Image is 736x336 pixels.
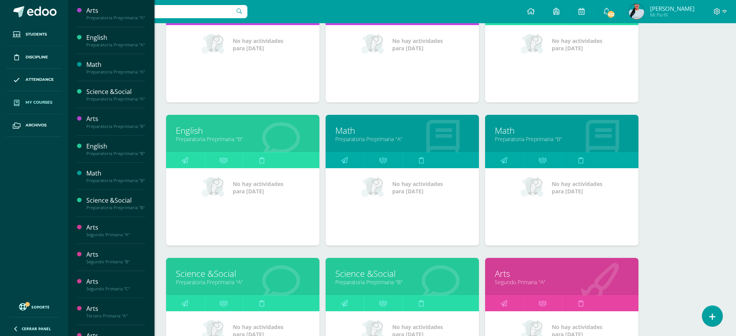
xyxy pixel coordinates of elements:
[86,196,145,205] div: Science &Social
[495,125,629,136] a: Math
[521,176,546,199] img: no_activities_small.png
[6,69,62,92] a: Attendance
[392,180,443,195] span: No hay actividades para [DATE]
[26,54,48,60] span: Discipline
[176,268,310,280] a: Science &Social
[6,91,62,114] a: My courses
[31,304,50,310] span: Soporte
[86,178,145,183] div: Preparatoria Preprimaria "B"
[86,6,145,15] div: Arts
[86,259,145,264] div: Segundo Primaria "B"
[86,96,145,102] div: Preparatoria Preprimaria "A"
[86,205,145,210] div: Preparatoria Preprimaria "B"
[86,60,145,75] a: MathPreparatoria Preprimaria "A"
[335,125,469,136] a: Math
[86,277,145,292] a: ArtsSegundo Primaria "C"
[650,5,695,12] span: [PERSON_NAME]
[176,125,310,136] a: English
[233,37,283,52] span: No hay actividades para [DATE]
[86,286,145,292] div: Segundo Primaria "C"
[26,99,52,106] span: My courses
[26,122,46,128] span: Archivos
[86,313,145,319] div: Tercero Primaria "A"
[202,176,227,199] img: no_activities_small.png
[86,304,145,319] a: ArtsTercero Primaria "A"
[86,142,145,151] div: English
[26,77,54,83] span: Attendance
[361,176,387,199] img: no_activities_small.png
[86,151,145,156] div: Preparatoria Preprimaria "B"
[335,268,469,280] a: Science &Social
[86,60,145,69] div: Math
[86,223,145,237] a: ArtsSegundo Primaria "A"
[86,33,145,48] a: EnglishPreparatoria Preprimaria "A"
[552,37,602,52] span: No hay actividades para [DATE]
[650,12,695,18] span: Mi Perfil
[86,232,145,237] div: Segundo Primaria "A"
[86,114,145,123] div: Arts
[86,304,145,313] div: Arts
[86,69,145,75] div: Preparatoria Preprimaria "A"
[86,250,145,259] div: Arts
[86,6,145,20] a: ArtsPreparatoria Preprimaria "A"
[607,10,615,19] span: 412
[495,278,629,286] a: Segundo Primaria "A"
[335,278,469,286] a: Preparatoria Preprimaria "B"
[495,268,629,280] a: Arts
[86,169,145,183] a: MathPreparatoria Preprimaria "B"
[26,31,47,38] span: Students
[6,23,62,46] a: Students
[86,15,145,20] div: Preparatoria Preprimaria "A"
[86,42,145,48] div: Preparatoria Preprimaria "A"
[86,250,145,264] a: ArtsSegundo Primaria "B"
[22,326,51,331] span: Cerrar panel
[335,135,469,143] a: Preparatoria Preprimaria "A"
[86,33,145,42] div: English
[86,87,145,102] a: Science &SocialPreparatoria Preprimaria "A"
[233,180,283,195] span: No hay actividades para [DATE]
[86,196,145,210] a: Science &SocialPreparatoria Preprimaria "B"
[495,135,629,143] a: Preparatoria Preprimaria "B"
[86,142,145,156] a: EnglishPreparatoria Preprimaria "B"
[73,5,247,18] input: Search a user…
[86,169,145,178] div: Math
[6,114,62,137] a: Archivos
[392,37,443,52] span: No hay actividades para [DATE]
[86,87,145,96] div: Science &Social
[176,278,310,286] a: Preparatoria Preprimaria "A"
[552,180,602,195] span: No hay actividades para [DATE]
[9,301,59,312] a: Soporte
[86,277,145,286] div: Arts
[176,135,310,143] a: Preparatoria Preprimaria "B"
[86,223,145,232] div: Arts
[6,46,62,69] a: Discipline
[629,4,644,19] img: 68c9a3925aea43a120fc10847bf2e5e3.png
[361,33,387,56] img: no_activities_small.png
[202,33,227,56] img: no_activities_small.png
[86,124,145,129] div: Preparatoria Preprimaria "B"
[86,114,145,129] a: ArtsPreparatoria Preprimaria "B"
[521,33,546,56] img: no_activities_small.png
